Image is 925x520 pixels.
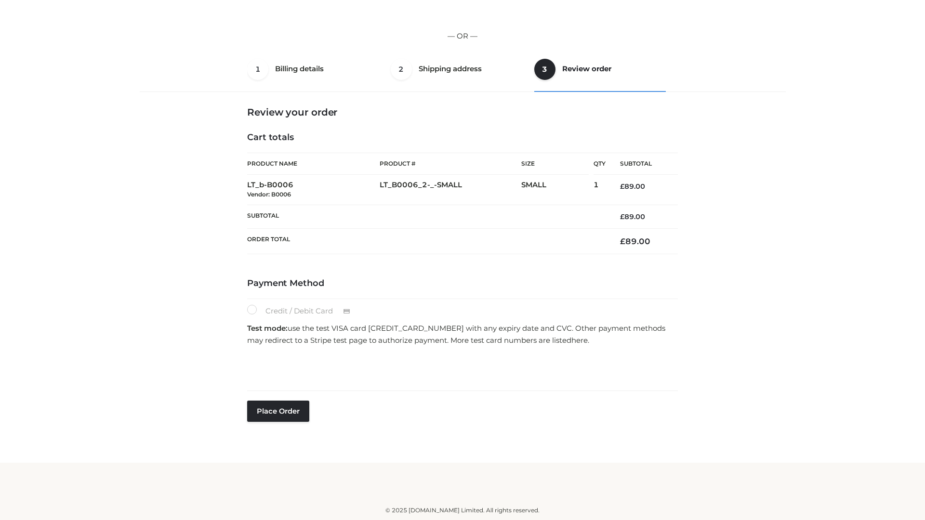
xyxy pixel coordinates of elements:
th: Subtotal [247,205,606,228]
td: LT_B0006_2-_-SMALL [380,175,521,205]
h4: Payment Method [247,278,678,289]
span: £ [620,182,624,191]
p: — OR — [143,30,782,42]
th: Order Total [247,229,606,254]
th: Subtotal [606,153,678,175]
bdi: 89.00 [620,182,645,191]
button: Place order [247,401,309,422]
td: SMALL [521,175,594,205]
img: Credit / Debit Card [338,306,356,317]
span: £ [620,212,624,221]
div: © 2025 [DOMAIN_NAME] Limited. All rights reserved. [143,506,782,515]
p: use the test VISA card [CREDIT_CARD_NUMBER] with any expiry date and CVC. Other payment methods m... [247,322,678,347]
iframe: Secure payment input frame [245,350,676,385]
th: Size [521,153,589,175]
strong: Test mode: [247,324,288,333]
td: LT_b-B0006 [247,175,380,205]
h3: Review your order [247,106,678,118]
td: 1 [594,175,606,205]
h4: Cart totals [247,132,678,143]
bdi: 89.00 [620,212,645,221]
th: Qty [594,153,606,175]
th: Product # [380,153,521,175]
bdi: 89.00 [620,236,650,246]
label: Credit / Debit Card [247,305,360,317]
th: Product Name [247,153,380,175]
small: Vendor: B0006 [247,191,291,198]
span: £ [620,236,625,246]
a: here [571,336,588,345]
